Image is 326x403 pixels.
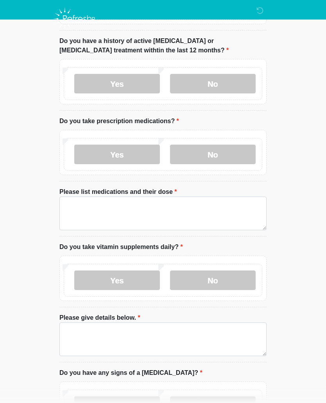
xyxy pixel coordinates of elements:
label: Do you have any signs of a [MEDICAL_DATA]? [59,368,202,378]
label: No [170,145,256,164]
label: Please give details below. [59,313,140,322]
label: Yes [74,270,160,290]
label: Yes [74,145,160,164]
img: Refresh RX Logo [52,6,99,32]
label: Do you have a history of active [MEDICAL_DATA] or [MEDICAL_DATA] treatment withtin the last 12 mo... [59,36,267,55]
label: Yes [74,74,160,93]
label: No [170,74,256,93]
label: Please list medications and their dose [59,187,177,197]
label: Do you take prescription medications? [59,116,179,126]
label: No [170,270,256,290]
label: Do you take vitamin supplements daily? [59,242,183,252]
